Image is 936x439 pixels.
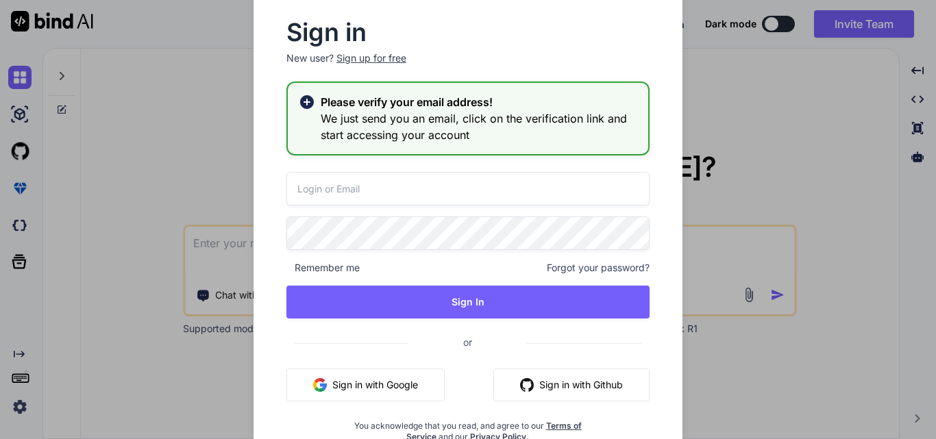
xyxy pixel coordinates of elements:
[313,378,327,392] img: google
[547,261,650,275] span: Forgot your password?
[286,286,650,318] button: Sign In
[321,94,637,110] h2: Please verify your email address!
[286,368,445,401] button: Sign in with Google
[520,378,534,392] img: github
[286,261,360,275] span: Remember me
[286,21,650,43] h2: Sign in
[336,51,406,65] div: Sign up for free
[321,110,637,143] h3: We just send you an email, click on the verification link and start accessing your account
[286,51,650,81] p: New user?
[493,368,650,401] button: Sign in with Github
[408,325,527,359] span: or
[286,172,650,205] input: Login or Email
